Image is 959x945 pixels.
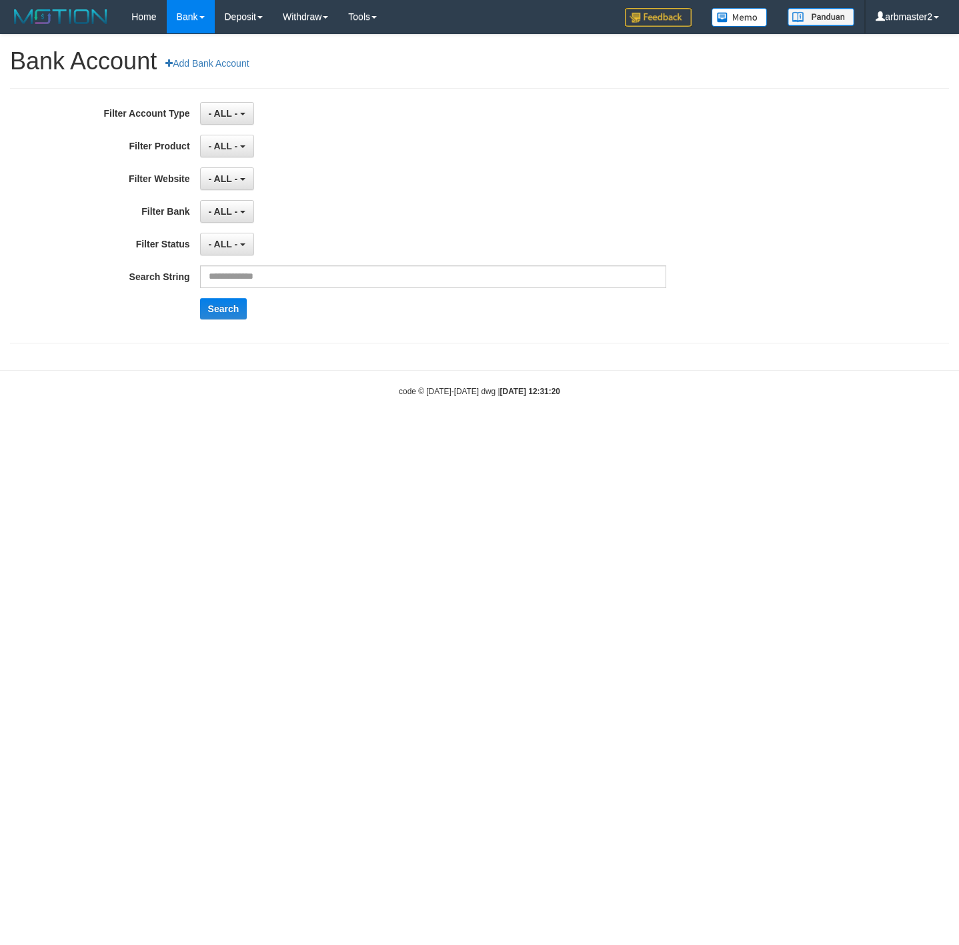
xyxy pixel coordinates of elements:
small: code © [DATE]-[DATE] dwg | [399,387,560,396]
h1: Bank Account [10,48,949,75]
img: Button%20Memo.svg [712,8,768,27]
button: - ALL - [200,233,254,255]
img: Feedback.jpg [625,8,692,27]
button: - ALL - [200,102,254,125]
span: - ALL - [209,141,238,151]
img: MOTION_logo.png [10,7,111,27]
span: - ALL - [209,206,238,217]
button: Search [200,298,247,319]
button: - ALL - [200,135,254,157]
strong: [DATE] 12:31:20 [500,387,560,396]
button: - ALL - [200,200,254,223]
span: - ALL - [209,108,238,119]
span: - ALL - [209,239,238,249]
a: Add Bank Account [157,52,257,75]
span: - ALL - [209,173,238,184]
button: - ALL - [200,167,254,190]
img: panduan.png [788,8,854,26]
